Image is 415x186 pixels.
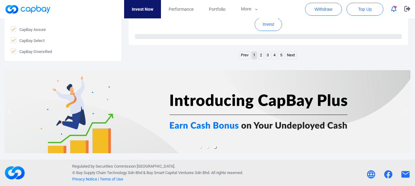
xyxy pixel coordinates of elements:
[206,146,209,148] li: slide item 2
[147,170,209,175] span: Bay Smart Capital Ventures Sdn Bhd
[11,37,45,44] span: CapBay Select
[358,6,372,12] span: Top Up
[72,163,243,182] p: Regulated by Securities Commission [GEOGRAPHIC_DATA]. © Bay Supply Chain Technology Sdn Bhd & . A...
[11,26,46,32] span: CapBay Assure
[239,51,250,59] a: Previous page
[209,6,225,13] span: Portfolio
[199,146,202,148] li: slide item 1
[272,51,277,59] a: Page 4
[252,51,257,59] a: Page 1 is your current page
[285,51,296,59] a: Next page
[100,177,123,181] a: Terms of Use
[265,51,270,59] a: Page 3
[72,177,97,181] a: Privacy Notice
[169,6,194,13] span: Performance
[255,18,282,31] button: Invest
[346,3,383,16] button: Top Up
[5,70,13,154] button: previous slide / item
[11,48,52,55] span: CapBay Diversified
[305,3,342,16] button: Withdraw
[279,51,284,59] a: Page 5
[258,51,264,59] a: Page 2
[402,70,410,154] button: next slide / item
[5,163,25,183] img: footerLogo
[214,146,216,148] li: slide item 3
